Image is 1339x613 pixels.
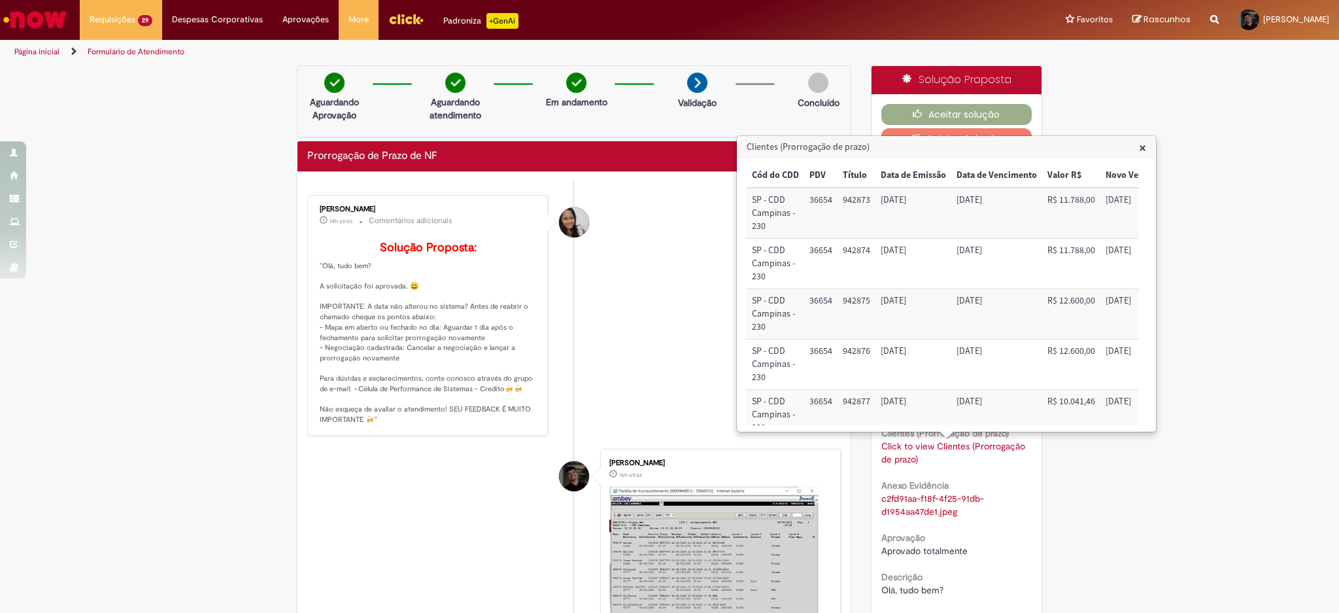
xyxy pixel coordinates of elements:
[330,217,352,225] span: 14h atrás
[1042,390,1100,440] td: Valor R$: R$ 10.041,46
[619,471,642,479] time: 28/08/2025 16:37:23
[875,239,951,289] td: Data de Emissão: 22/08/2025
[282,13,329,26] span: Aprovações
[951,188,1042,238] td: Data de Vencimento: 05/09/2025
[303,96,366,122] p: Aguardando Aprovação
[804,188,838,238] td: PDV: 36654
[875,164,951,188] th: Data de Emissão
[747,289,804,340] td: Cód do CDD: SP - CDD Campinas - 230
[1042,340,1100,390] td: Valor R$: R$ 12.600,00
[369,215,452,226] small: Comentários adicionais
[687,73,707,93] img: arrow-next.png
[1042,289,1100,340] td: Valor R$: R$ 12.600,00
[881,104,1032,125] button: Aceitar solução
[951,390,1042,440] td: Data de Vencimento: 05/09/2025
[330,217,352,225] time: 28/08/2025 18:01:14
[1100,340,1182,390] td: Novo Vencimento: 10/09/2025
[747,340,804,390] td: Cód do CDD: SP - CDD Campinas - 230
[838,340,875,390] td: Título: 942876
[546,96,607,109] p: Em andamento
[838,289,875,340] td: Título: 942875
[1263,14,1329,25] span: [PERSON_NAME]
[1100,188,1182,238] td: Novo Vencimento: 10/09/2025
[380,240,477,255] b: Solução Proposta:
[172,13,263,26] span: Despesas Corporativas
[881,480,949,491] b: Anexo Evidência
[1100,239,1182,289] td: Novo Vencimento: 10/09/2025
[951,239,1042,289] td: Data de Vencimento: 05/09/2025
[1100,289,1182,340] td: Novo Vencimento: 10/09/2025
[747,164,804,188] th: Cód do CDD
[838,164,875,188] th: Título
[838,390,875,440] td: Título: 942877
[881,493,984,517] a: Download de c2fd91aa-f18f-4f25-91db-d1954aa47de1.jpeg
[559,461,589,491] div: Gabriel Braga Diniz
[559,207,589,237] div: Valeria Maria Da Conceicao
[1,7,69,33] img: ServiceNow
[798,96,839,109] p: Concluído
[443,13,518,29] div: Padroniza
[804,390,838,440] td: PDV: 36654
[445,73,466,93] img: check-circle-green.png
[348,13,369,26] span: More
[307,150,437,162] h2: Prorrogação de Prazo de NF Histórico de tíquete
[875,289,951,340] td: Data de Emissão: 22/08/2025
[10,40,883,64] ul: Trilhas de página
[138,15,152,26] span: 29
[609,459,827,467] div: [PERSON_NAME]
[388,9,424,29] img: click_logo_yellow_360x200.png
[881,532,925,544] b: Aprovação
[320,205,537,213] div: [PERSON_NAME]
[872,66,1042,94] div: Solução Proposta
[424,96,487,122] p: Aguardando atendimento
[1042,188,1100,238] td: Valor R$: R$ 11.788,00
[881,427,1009,439] b: Clientes (Prorrogação de prazo)
[737,137,1155,158] h3: Clientes (Prorrogação de prazo)
[875,390,951,440] td: Data de Emissão: 22/08/2025
[881,440,1025,465] a: Click to view Clientes (Prorrogação de prazo)
[1100,164,1182,188] th: Novo Vencimento
[881,545,968,557] span: Aprovado totalmente
[14,46,59,57] a: Página inicial
[875,340,951,390] td: Data de Emissão: 22/08/2025
[619,471,642,479] span: 16h atrás
[90,13,135,26] span: Requisições
[875,188,951,238] td: Data de Emissão: 22/08/2025
[747,239,804,289] td: Cód do CDD: SP - CDD Campinas - 230
[566,73,586,93] img: check-circle-green.png
[1042,164,1100,188] th: Valor R$
[838,239,875,289] td: Título: 942874
[804,239,838,289] td: PDV: 36654
[1100,390,1182,440] td: Novo Vencimento: 10/09/2025
[804,164,838,188] th: PDV
[747,390,804,440] td: Cód do CDD: SP - CDD Campinas - 230
[1139,141,1146,154] button: Close
[1144,13,1191,26] span: Rascunhos
[678,96,717,109] p: Validação
[1139,139,1146,156] span: ×
[747,188,804,238] td: Cód do CDD: SP - CDD Campinas - 230
[1042,239,1100,289] td: Valor R$: R$ 11.788,00
[1132,14,1191,26] a: Rascunhos
[804,340,838,390] td: PDV: 36654
[881,128,1032,149] button: Rejeitar Solução
[324,73,345,93] img: check-circle-green.png
[951,164,1042,188] th: Data de Vencimento
[88,46,184,57] a: Formulário de Atendimento
[804,289,838,340] td: PDV: 36654
[320,241,537,425] p: "Olá, tudo bem? A solicitação foi aprovada. 😀 IMPORTANTE: A data não alterou no sistema? Antes de...
[808,73,828,93] img: img-circle-grey.png
[838,188,875,238] td: Título: 942873
[486,13,518,29] p: +GenAi
[951,340,1042,390] td: Data de Vencimento: 05/09/2025
[951,289,1042,340] td: Data de Vencimento: 05/09/2025
[736,135,1157,432] div: Clientes (Prorrogação de prazo)
[1077,13,1113,26] span: Favoritos
[881,571,923,583] b: Descrição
